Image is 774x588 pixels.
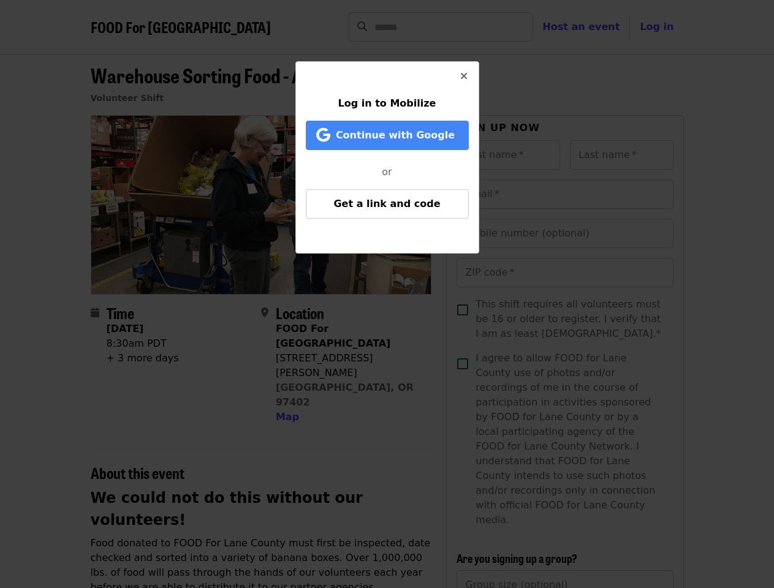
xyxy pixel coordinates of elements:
i: google icon [316,126,330,144]
span: or [382,166,392,178]
button: Get a link and code [306,189,469,219]
span: Log in to Mobilize [338,97,436,109]
i: times icon [460,70,468,82]
span: Get a link and code [333,198,440,209]
button: Continue with Google [306,121,469,150]
button: Close [449,62,479,91]
span: Continue with Google [336,129,455,141]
